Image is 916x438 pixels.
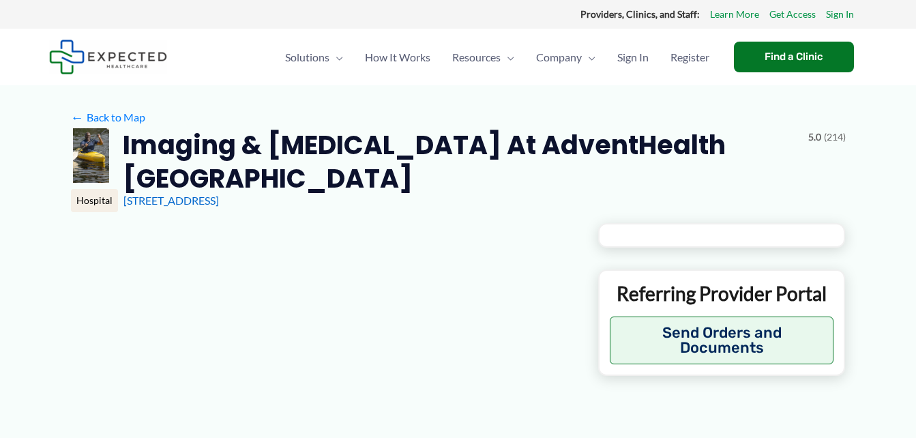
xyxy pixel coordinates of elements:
a: Find a Clinic [734,42,854,72]
a: Sign In [826,5,854,23]
img: Expected Healthcare Logo - side, dark font, small [49,40,167,74]
span: Solutions [285,33,329,81]
a: Learn More [710,5,759,23]
span: (214) [824,128,846,146]
span: Sign In [617,33,649,81]
a: How It Works [354,33,441,81]
a: Sign In [606,33,660,81]
span: Menu Toggle [501,33,514,81]
span: Company [536,33,582,81]
span: ← [71,111,84,123]
p: Referring Provider Portal [610,281,834,306]
strong: Providers, Clinics, and Staff: [580,8,700,20]
h2: Imaging & [MEDICAL_DATA] at AdventHealth [GEOGRAPHIC_DATA] [123,128,797,196]
a: SolutionsMenu Toggle [274,33,354,81]
a: CompanyMenu Toggle [525,33,606,81]
nav: Primary Site Navigation [274,33,720,81]
span: Menu Toggle [329,33,343,81]
a: ←Back to Map [71,107,145,128]
a: [STREET_ADDRESS] [123,194,219,207]
a: ResourcesMenu Toggle [441,33,525,81]
span: 5.0 [808,128,821,146]
span: Menu Toggle [582,33,595,81]
a: Register [660,33,720,81]
span: Resources [452,33,501,81]
div: Hospital [71,189,118,212]
span: How It Works [365,33,430,81]
a: Get Access [769,5,816,23]
button: Send Orders and Documents [610,317,834,364]
span: Register [670,33,709,81]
